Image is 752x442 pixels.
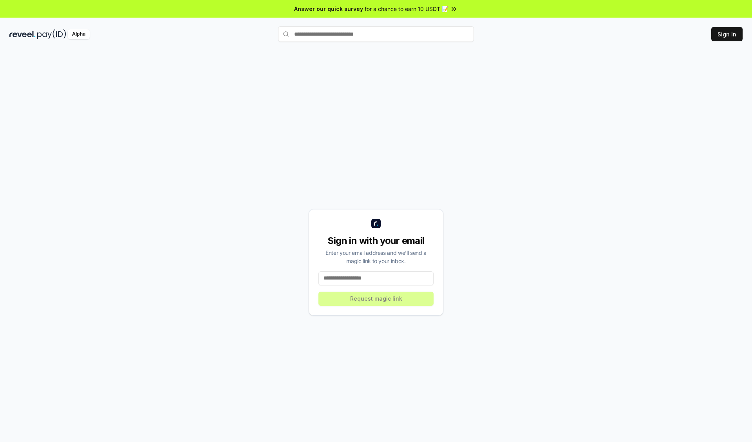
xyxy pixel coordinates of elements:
div: Sign in with your email [318,235,434,247]
button: Sign In [711,27,743,41]
span: for a chance to earn 10 USDT 📝 [365,5,448,13]
div: Alpha [68,29,90,39]
img: pay_id [37,29,66,39]
img: logo_small [371,219,381,228]
span: Answer our quick survey [294,5,363,13]
img: reveel_dark [9,29,36,39]
div: Enter your email address and we’ll send a magic link to your inbox. [318,249,434,265]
